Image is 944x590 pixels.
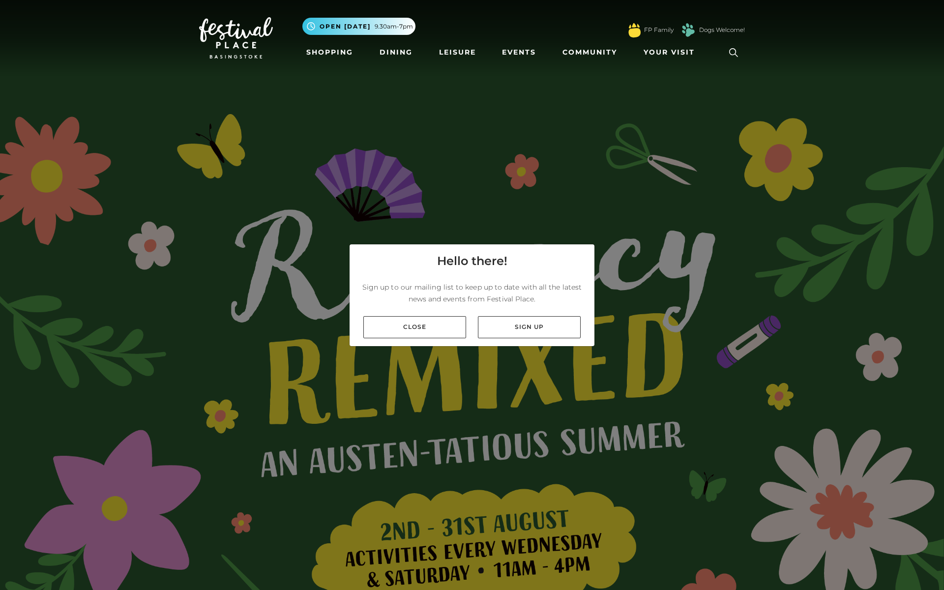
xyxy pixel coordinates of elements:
[375,22,413,31] span: 9.30am-7pm
[302,18,415,35] button: Open [DATE] 9.30am-7pm
[302,43,357,61] a: Shopping
[363,316,466,338] a: Close
[357,281,587,305] p: Sign up to our mailing list to keep up to date with all the latest news and events from Festival ...
[437,252,507,270] h4: Hello there!
[640,43,704,61] a: Your Visit
[699,26,745,34] a: Dogs Welcome!
[478,316,581,338] a: Sign up
[644,47,695,58] span: Your Visit
[559,43,621,61] a: Community
[320,22,371,31] span: Open [DATE]
[376,43,416,61] a: Dining
[644,26,674,34] a: FP Family
[435,43,480,61] a: Leisure
[199,17,273,59] img: Festival Place Logo
[498,43,540,61] a: Events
